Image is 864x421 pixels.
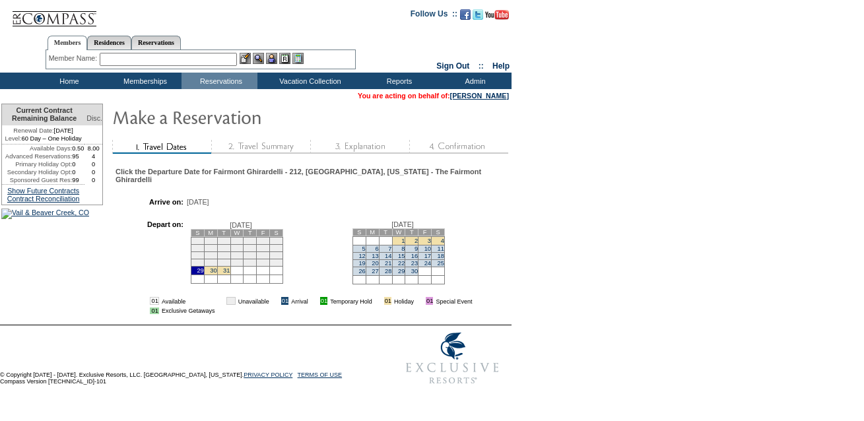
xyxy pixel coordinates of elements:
td: 14 [270,244,283,251]
a: 13 [372,253,378,259]
td: Holiday [394,297,414,305]
td: 01 [384,297,391,305]
a: 16 [411,253,418,259]
a: 9 [415,245,418,252]
td: 95 [72,152,84,160]
td: 23 [204,259,217,266]
td: Depart on: [122,220,183,288]
td: 01 [281,297,288,305]
td: 13 [257,244,270,251]
td: M [366,228,379,236]
td: 24 [217,259,230,266]
td: 17 [217,251,230,259]
td: 1 [191,237,204,244]
a: 8 [401,245,405,252]
span: Renewal Date: [13,127,53,135]
a: 30 [210,267,216,274]
a: 15 [398,253,405,259]
span: [DATE] [230,221,252,229]
td: 4 [84,152,102,160]
a: 19 [358,260,365,267]
td: [DATE] [2,125,84,135]
a: Members [48,36,88,50]
a: 28 [385,268,391,275]
a: Subscribe to our YouTube Channel [485,13,509,21]
td: 3 [217,237,230,244]
a: 4 [441,238,444,244]
td: T [244,229,257,236]
td: 01 [226,297,235,305]
a: 14 [385,253,391,259]
td: 12 [244,244,257,251]
img: b_calculator.gif [292,53,304,64]
td: 26 [244,259,257,266]
td: 01 [150,308,158,314]
td: 8.00 [84,145,102,152]
td: 21 [270,251,283,259]
td: 01 [426,297,433,305]
td: Sponsored Guest Res: [2,176,72,184]
a: 17 [424,253,431,259]
img: step4_state1.gif [409,140,508,154]
div: Member Name: [49,53,100,64]
td: W [392,228,405,236]
span: [DATE] [187,198,209,206]
td: 28 [270,259,283,266]
td: Exclusive Getaways [162,308,215,314]
td: Available Days: [2,145,72,152]
td: 8 [191,244,204,251]
a: 24 [424,260,431,267]
td: Temporary Hold [330,297,372,305]
a: Contract Reconciliation [7,195,80,203]
img: View [253,53,264,64]
a: 5 [362,245,366,252]
span: [DATE] [391,220,414,228]
td: 60 Day – One Holiday [2,135,84,145]
td: 10 [217,244,230,251]
td: 29 [191,266,204,275]
img: Exclusive Resorts [393,325,512,391]
img: Impersonate [266,53,277,64]
td: F [257,229,270,236]
a: 30 [411,268,418,275]
td: 0 [84,176,102,184]
a: Residences [87,36,131,49]
td: Home [30,73,106,89]
div: Click the Departure Date for Fairmont Ghirardelli - 212, [GEOGRAPHIC_DATA], [US_STATE] - The Fair... [116,168,507,183]
a: 22 [398,260,405,267]
td: T [217,229,230,236]
td: 15 [191,251,204,259]
td: M [204,229,217,236]
img: Subscribe to our YouTube Channel [485,10,509,20]
td: Vacation Collection [257,73,360,89]
a: Sign Out [436,61,469,71]
img: Vail & Beaver Creek, CO [1,209,89,219]
td: Advanced Reservations: [2,152,72,160]
td: Special Event [436,297,472,305]
td: 9 [204,244,217,251]
td: Follow Us :: [411,8,457,24]
a: 7 [388,245,391,252]
td: 11 [230,244,244,251]
span: Disc. [86,114,102,122]
td: W [230,229,244,236]
td: 0.50 [72,145,84,152]
td: Secondary Holiday Opt: [2,168,72,176]
td: 01 [150,297,158,305]
a: [PERSON_NAME] [450,92,509,100]
td: 0 [84,168,102,176]
a: Follow us on Twitter [473,13,483,21]
img: step1_state2.gif [112,140,211,154]
a: Show Future Contracts [7,187,79,195]
td: 2 [204,237,217,244]
td: T [405,228,418,236]
span: You are acting on behalf of: [358,92,509,100]
td: 7 [270,237,283,244]
a: 21 [385,260,391,267]
a: 25 [438,260,444,267]
img: i.gif [272,298,279,304]
img: i.gif [311,298,317,304]
a: Help [492,61,510,71]
a: 29 [398,268,405,275]
a: 31 [223,267,230,274]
